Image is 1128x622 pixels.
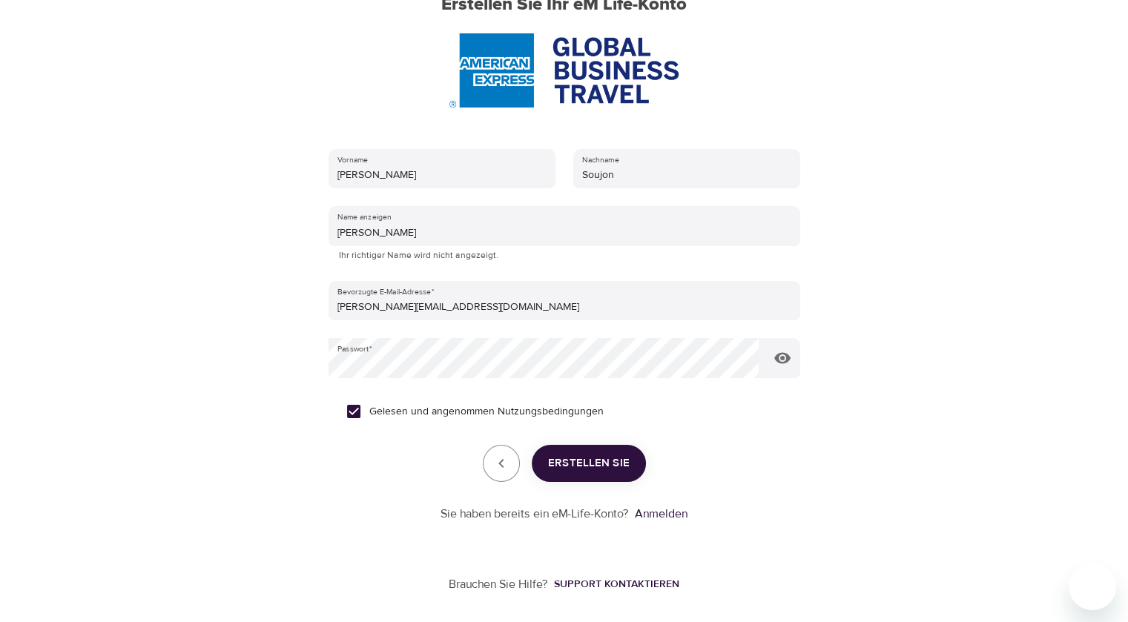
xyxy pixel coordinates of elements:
a: Nutzungsbedingungen [498,404,604,420]
span: Erstellen Sie [548,454,630,473]
a: Support kontaktieren [548,577,679,592]
p: Ihr richtiger Name wird nicht angezeigt. [339,248,790,263]
iframe: Button to launch messaging window [1069,563,1116,610]
button: Erstellen Sie [532,445,646,482]
span: Gelesen und angenommen [369,404,604,420]
img: AmEx%20GBT%20logo.png [449,33,678,107]
div: Support kontaktieren [554,577,679,592]
p: Brauchen Sie Hilfe? [449,576,548,593]
a: Anmelden [635,506,687,521]
p: Sie haben bereits ein eM-Life-Konto? [441,506,629,523]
